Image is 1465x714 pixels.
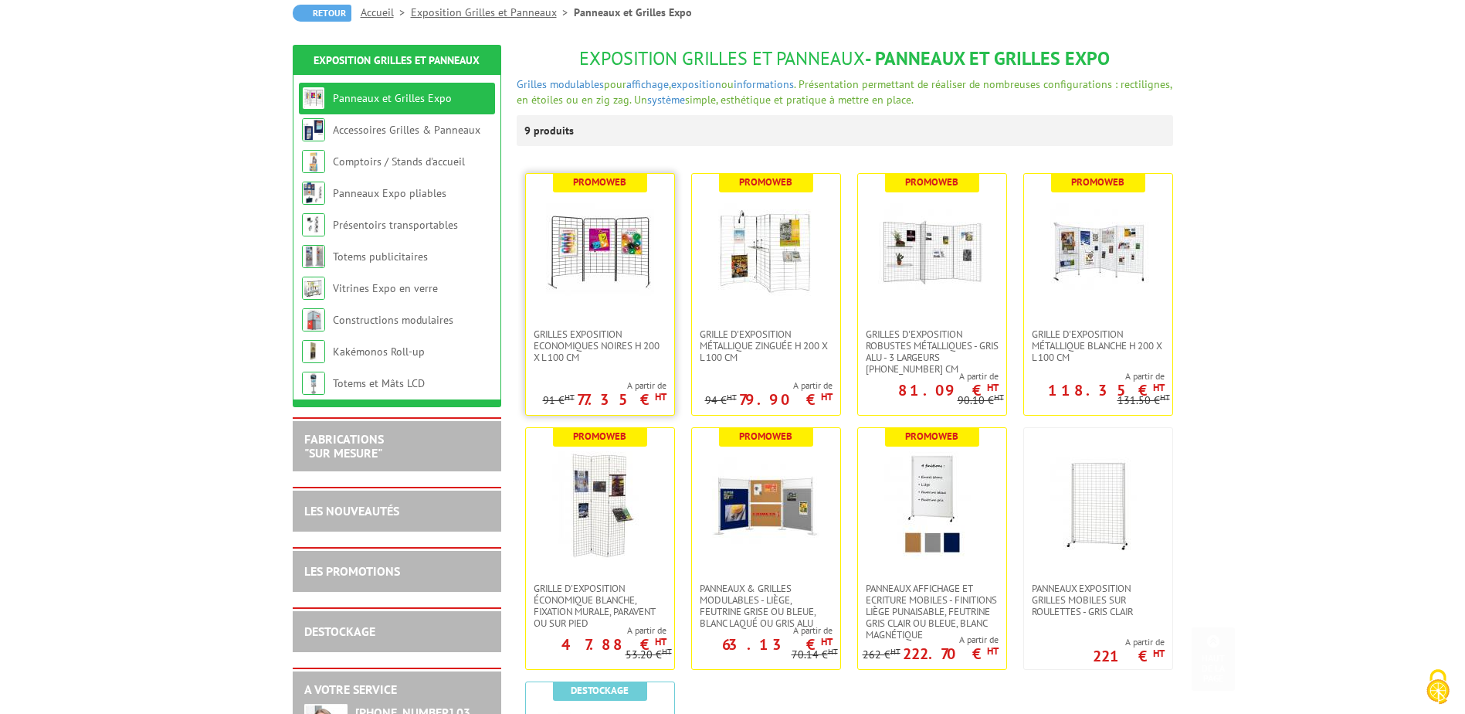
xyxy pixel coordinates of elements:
span: Grille d'exposition économique blanche, fixation murale, paravent ou sur pied [534,583,666,629]
img: Comptoirs / Stands d'accueil [302,150,325,173]
img: Panneaux et Grilles Expo [302,87,325,110]
p: 221 € [1093,651,1165,661]
a: Vitrines Expo en verre [333,281,438,295]
img: Totems et Mâts LCD [302,372,325,395]
p: 94 € [705,395,737,406]
img: Grille d'exposition économique blanche, fixation murale, paravent ou sur pied [546,451,654,559]
sup: HT [987,644,999,658]
b: Promoweb [905,175,958,189]
a: modulables [550,77,604,91]
a: système [647,93,685,107]
span: Panneaux Affichage et Ecriture Mobiles - finitions liège punaisable, feutrine gris clair ou bleue... [866,583,999,641]
p: 262 € [863,649,900,661]
img: Présentoirs transportables [302,213,325,236]
a: Constructions modulaires [333,313,453,327]
a: exposition [671,77,721,91]
a: Grilles d'exposition robustes métalliques - gris alu - 3 largeurs [PHONE_NUMBER] cm [858,328,1006,375]
a: LES NOUVEAUTÉS [304,503,399,518]
sup: HT [890,646,900,657]
a: Panneaux & Grilles modulables - liège, feutrine grise ou bleue, blanc laqué ou gris alu [692,583,840,629]
b: Promoweb [573,430,626,443]
a: Exposition Grilles et Panneaux [314,53,480,67]
img: Panneaux Exposition Grilles mobiles sur roulettes - gris clair [1044,451,1152,559]
span: A partir de [1093,636,1165,648]
a: Comptoirs / Stands d'accueil [333,155,465,168]
span: Grilles d'exposition robustes métalliques - gris alu - 3 largeurs [PHONE_NUMBER] cm [866,328,999,375]
span: A partir de [543,379,666,392]
p: 90.10 € [958,395,1004,406]
a: informations [734,77,794,91]
sup: HT [655,390,666,403]
b: Promoweb [739,175,792,189]
p: 118.35 € [1048,386,1165,395]
a: Panneaux Expo pliables [333,186,446,200]
a: Totems publicitaires [333,250,428,263]
a: affichage [626,77,669,91]
span: A partir de [526,624,666,637]
img: Constructions modulaires [302,308,325,331]
span: pour , ou . Présentation permettant de réaliser de nombreuses configurations : rectilignes, en ét... [517,77,1172,107]
a: LES PROMOTIONS [304,563,400,579]
a: Grilles Exposition Economiques Noires H 200 x L 100 cm [526,328,674,363]
a: Panneaux et Grilles Expo [333,91,452,105]
span: A partir de [692,624,833,637]
a: Grille d'exposition économique blanche, fixation murale, paravent ou sur pied [526,583,674,629]
a: Accueil [361,5,411,19]
a: Grille d'exposition métallique Zinguée H 200 x L 100 cm [692,328,840,363]
sup: HT [1160,392,1170,403]
a: Présentoirs transportables [333,218,458,232]
img: Totems publicitaires [302,245,325,268]
p: 9 produits [524,115,582,146]
b: Destockage [571,684,629,697]
p: 70.14 € [792,649,838,661]
b: Promoweb [905,430,958,443]
p: 222.70 € [903,649,999,658]
span: A partir de [863,634,999,646]
sup: HT [727,392,737,403]
p: 91 € [543,395,575,406]
a: Retour [293,5,351,22]
sup: HT [655,635,666,648]
span: Grille d'exposition métallique Zinguée H 200 x L 100 cm [700,328,833,363]
sup: HT [662,646,672,657]
a: Grilles [517,77,547,91]
img: Grilles d'exposition robustes métalliques - gris alu - 3 largeurs 70-100-120 cm [878,197,986,305]
img: Panneaux Expo pliables [302,182,325,205]
h1: - Panneaux et Grilles Expo [517,49,1173,69]
p: 79.90 € [739,395,833,404]
span: Panneaux & Grilles modulables - liège, feutrine grise ou bleue, blanc laqué ou gris alu [700,583,833,629]
a: Grille d'exposition métallique blanche H 200 x L 100 cm [1024,328,1172,363]
sup: HT [821,635,833,648]
a: Totems et Mâts LCD [333,376,425,390]
a: Kakémonos Roll-up [333,345,425,359]
b: Promoweb [573,175,626,189]
span: Panneaux Exposition Grilles mobiles sur roulettes - gris clair [1032,583,1165,617]
a: Haut de la page [1192,627,1235,691]
h2: A votre service [304,683,490,697]
a: Exposition Grilles et Panneaux [411,5,574,19]
img: Panneaux Affichage et Ecriture Mobiles - finitions liège punaisable, feutrine gris clair ou bleue... [878,451,986,559]
button: Cookies (fenêtre modale) [1411,661,1465,714]
span: A partir de [858,370,999,382]
sup: HT [828,646,838,657]
a: Panneaux Exposition Grilles mobiles sur roulettes - gris clair [1024,583,1172,617]
sup: HT [1153,647,1165,660]
img: Grilles Exposition Economiques Noires H 200 x L 100 cm [546,197,654,305]
span: A partir de [705,379,833,392]
a: FABRICATIONS"Sur Mesure" [304,431,384,461]
a: Accessoires Grilles & Panneaux [333,123,480,137]
img: Cookies (fenêtre modale) [1419,668,1457,706]
img: Panneaux & Grilles modulables - liège, feutrine grise ou bleue, blanc laqué ou gris alu [712,451,820,559]
sup: HT [994,392,1004,403]
span: A partir de [1024,370,1165,382]
sup: HT [987,381,999,394]
img: Accessoires Grilles & Panneaux [302,118,325,141]
img: Grille d'exposition métallique Zinguée H 200 x L 100 cm [712,197,820,305]
li: Panneaux et Grilles Expo [574,5,692,20]
b: Promoweb [739,430,792,443]
sup: HT [565,392,575,403]
a: DESTOCKAGE [304,624,375,639]
p: 131.50 € [1117,395,1170,406]
b: Promoweb [1071,175,1124,189]
sup: HT [1153,381,1165,394]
